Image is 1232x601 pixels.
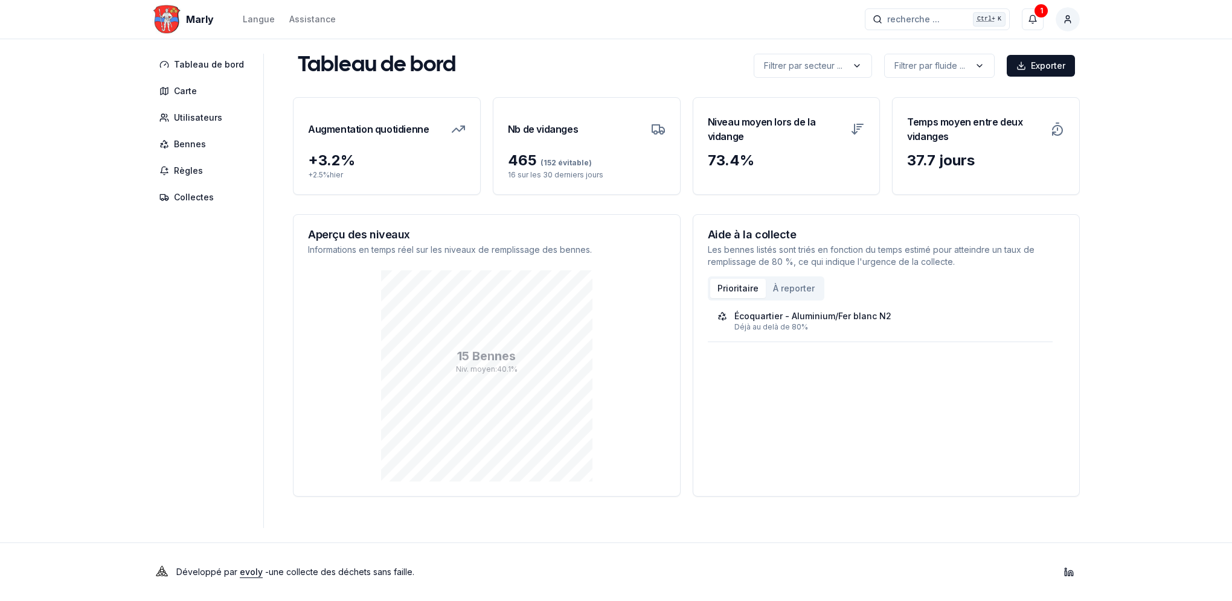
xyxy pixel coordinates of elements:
[894,60,965,72] p: Filtrer par fluide ...
[717,310,1044,332] a: Écoquartier - Aluminium/Fer blanc N2Déjà au delà de 80%
[734,310,891,322] div: Écoquartier - Aluminium/Fer blanc N2
[1022,8,1044,30] button: 1
[766,279,822,298] button: À reporter
[174,112,222,124] span: Utilisateurs
[907,112,1043,146] h3: Temps moyen entre deux vidanges
[887,13,940,25] span: recherche ...
[243,12,275,27] button: Langue
[508,151,666,170] div: 465
[508,112,578,146] h3: Nb de vidanges
[708,151,865,170] div: 73.4 %
[764,60,842,72] p: Filtrer par secteur ...
[708,244,1065,268] p: Les bennes listés sont triés en fonction du temps estimé pour atteindre un taux de remplissage de...
[152,562,172,582] img: Evoly Logo
[152,107,256,129] a: Utilisateurs
[152,186,256,208] a: Collectes
[174,59,244,71] span: Tableau de bord
[152,5,181,34] img: Marly Logo
[174,191,214,203] span: Collectes
[308,151,466,170] div: + 3.2 %
[243,13,275,25] div: Langue
[734,322,1044,332] div: Déjà au delà de 80%
[708,229,1065,240] h3: Aide à la collecte
[240,567,263,577] a: evoly
[298,54,456,78] h1: Tableau de bord
[1035,4,1048,17] div: 1
[174,165,203,177] span: Règles
[708,112,844,146] h3: Niveau moyen lors de la vidange
[1007,55,1075,77] button: Exporter
[537,158,592,167] span: (152 évitable)
[308,112,429,146] h3: Augmentation quotidienne
[152,133,256,155] a: Bennes
[754,54,872,78] button: label
[865,8,1010,30] button: recherche ...Ctrl+K
[174,138,206,150] span: Bennes
[152,160,256,182] a: Règles
[186,12,214,27] span: Marly
[308,244,666,256] p: Informations en temps réel sur les niveaux de remplissage des bennes.
[289,12,336,27] a: Assistance
[152,80,256,102] a: Carte
[907,151,1065,170] div: 37.7 jours
[152,12,219,27] a: Marly
[176,564,414,580] p: Développé par - une collecte des déchets sans faille .
[710,279,766,298] button: Prioritaire
[308,229,666,240] h3: Aperçu des niveaux
[308,170,466,180] p: + 2.5 % hier
[884,54,995,78] button: label
[508,170,666,180] p: 16 sur les 30 derniers jours
[152,54,256,75] a: Tableau de bord
[174,85,197,97] span: Carte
